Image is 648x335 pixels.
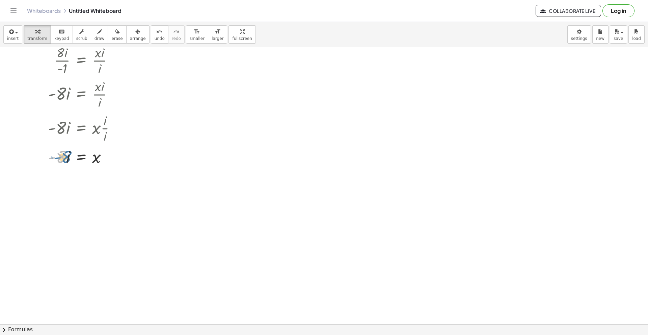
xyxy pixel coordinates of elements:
button: format_sizelarger [208,25,227,44]
span: undo [155,36,165,41]
i: keyboard [58,28,65,36]
button: transform [24,25,51,44]
button: erase [108,25,126,44]
i: format_size [194,28,200,36]
span: fullscreen [232,36,252,41]
i: format_size [214,28,221,36]
span: insert [7,36,19,41]
button: undoundo [151,25,168,44]
span: larger [212,36,223,41]
button: save [610,25,627,44]
span: keypad [54,36,69,41]
button: Toggle navigation [8,5,19,16]
button: new [592,25,609,44]
span: redo [172,36,181,41]
a: Whiteboards [27,7,61,14]
button: settings [567,25,591,44]
span: draw [94,36,105,41]
span: smaller [190,36,205,41]
button: scrub [73,25,91,44]
span: scrub [76,36,87,41]
span: Collaborate Live [541,8,595,14]
span: save [614,36,623,41]
i: undo [156,28,163,36]
button: Collaborate Live [536,5,601,17]
span: arrange [130,36,146,41]
i: redo [173,28,180,36]
button: redoredo [168,25,185,44]
button: load [628,25,645,44]
button: draw [91,25,108,44]
button: keyboardkeypad [51,25,73,44]
span: erase [111,36,123,41]
span: new [596,36,604,41]
button: Log in [602,4,634,17]
button: arrange [126,25,150,44]
button: insert [3,25,22,44]
span: settings [571,36,587,41]
button: format_sizesmaller [186,25,208,44]
span: transform [27,36,47,41]
span: load [632,36,641,41]
button: fullscreen [228,25,255,44]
